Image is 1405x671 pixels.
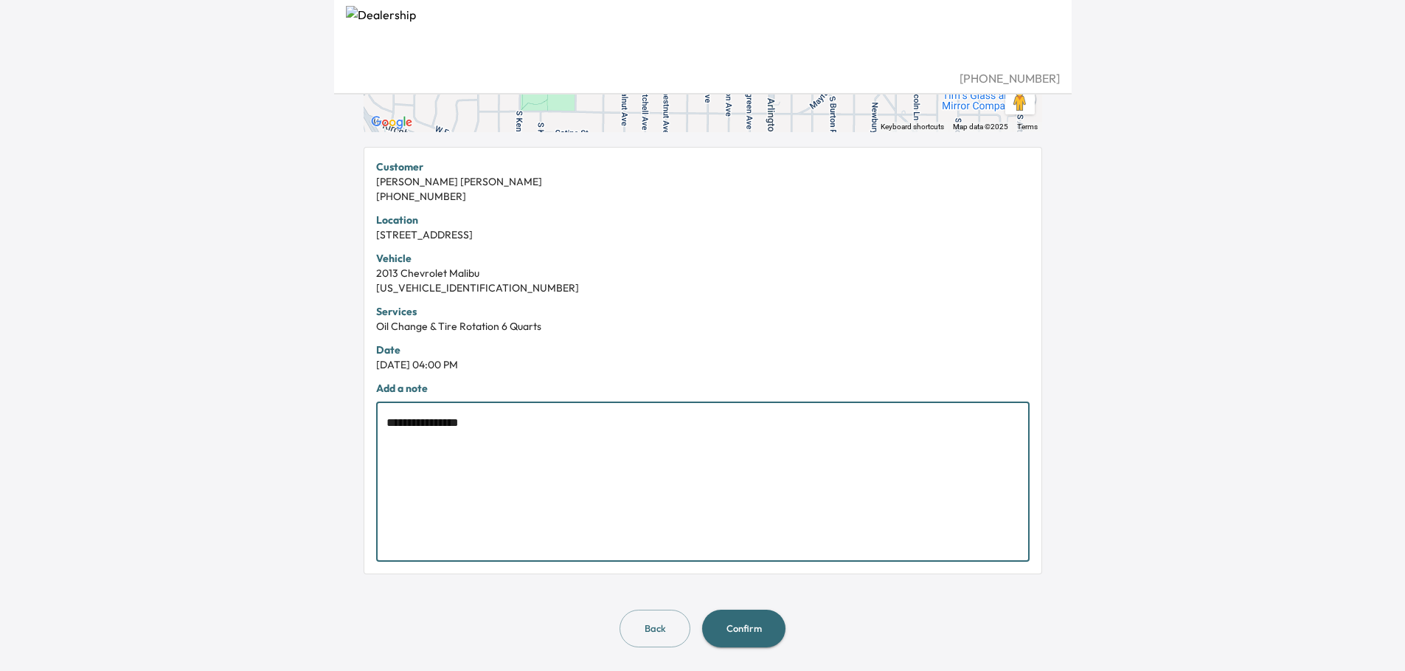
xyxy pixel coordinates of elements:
[376,227,1030,242] div: [STREET_ADDRESS]
[376,160,423,173] strong: Customer
[346,69,1060,87] div: [PHONE_NUMBER]
[881,122,944,132] button: Keyboard shortcuts
[1017,123,1038,131] a: Terms (opens in new tab)
[367,113,416,132] img: Google
[367,113,416,132] a: Open this area in Google Maps (opens a new window)
[376,252,412,265] strong: Vehicle
[376,343,400,357] strong: Date
[953,123,1008,131] span: Map data ©2025
[620,610,690,647] button: Back
[376,319,1030,334] div: Oil Change & Tire Rotation 6 Quarts
[376,174,1030,189] div: [PERSON_NAME] [PERSON_NAME]
[376,266,1030,281] div: 2013 Chevrolet Malibu
[1005,85,1035,114] button: Drag Pegman onto the map to open Street View
[702,610,785,647] button: Confirm
[376,213,418,227] strong: Location
[376,382,428,395] strong: Add a note
[376,189,1030,204] div: [PHONE_NUMBER]
[346,6,1060,69] img: Dealership
[376,357,1030,372] div: [DATE] 04:00 PM
[376,305,417,318] strong: Services
[376,281,1030,295] div: [US_VEHICLE_IDENTIFICATION_NUMBER]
